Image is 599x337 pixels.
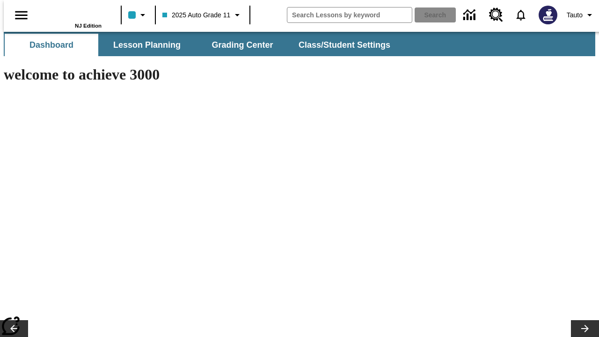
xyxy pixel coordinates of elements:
[4,34,399,56] div: SubNavbar
[196,34,289,56] button: Grading Center
[41,3,102,29] div: Home
[7,1,35,29] button: Open side menu
[563,7,599,23] button: Profile/Settings
[41,4,102,23] a: Home
[509,3,533,27] a: Notifications
[571,320,599,337] button: Lesson carousel, Next
[4,66,408,83] h1: welcome to achieve 3000
[291,34,398,56] button: Class/Student Settings
[287,7,412,22] input: search field
[159,7,247,23] button: Class: 2025 Auto Grade 11, Select your class
[29,40,73,51] span: Dashboard
[100,34,194,56] button: Lesson Planning
[483,2,509,28] a: Resource Center, Will open in new tab
[113,40,181,51] span: Lesson Planning
[4,32,595,56] div: SubNavbar
[75,23,102,29] span: NJ Edition
[5,34,98,56] button: Dashboard
[212,40,273,51] span: Grading Center
[162,10,230,20] span: 2025 Auto Grade 11
[539,6,557,24] img: Avatar
[533,3,563,27] button: Select a new avatar
[567,10,583,20] span: Tauto
[458,2,483,28] a: Data Center
[124,7,152,23] button: Class color is light blue. Change class color
[299,40,390,51] span: Class/Student Settings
